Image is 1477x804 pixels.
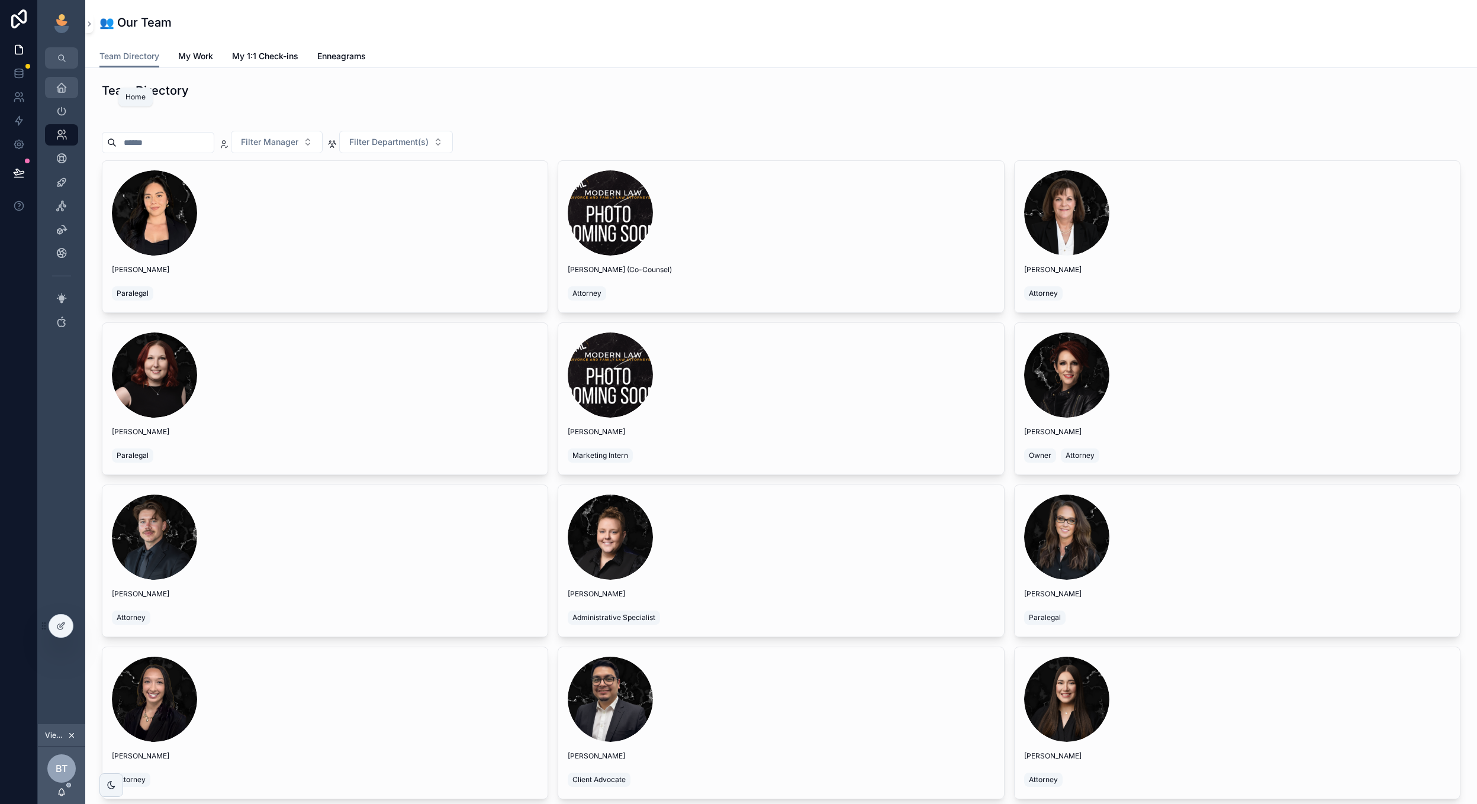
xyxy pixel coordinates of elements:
[1024,427,1450,437] span: [PERSON_NAME]
[339,131,453,153] button: Select Button
[572,613,655,622] span: Administrative Specialist
[99,46,159,68] a: Team Directory
[102,647,548,799] a: [PERSON_NAME]Attorney
[232,50,298,62] span: My 1:1 Check-ins
[572,451,628,460] span: Marketing Intern
[38,69,85,348] div: scrollable content
[572,289,601,298] span: Attorney
[112,589,538,599] span: [PERSON_NAME]
[558,485,1004,637] a: [PERSON_NAME]Administrative Specialist
[1014,322,1460,475] a: [PERSON_NAME]OwnerAttorney
[178,50,213,62] span: My Work
[112,427,538,437] span: [PERSON_NAME]
[1014,160,1460,313] a: [PERSON_NAME]Attorney
[568,427,994,437] span: [PERSON_NAME]
[349,136,429,148] span: Filter Department(s)
[231,131,323,153] button: Select Button
[572,775,626,784] span: Client Advocate
[1066,451,1095,460] span: Attorney
[112,265,538,275] span: [PERSON_NAME]
[56,761,67,776] span: BT
[558,160,1004,313] a: [PERSON_NAME] (Co-Counsel)Attorney
[1024,589,1450,599] span: [PERSON_NAME]
[1014,485,1460,637] a: [PERSON_NAME]Paralegal
[102,160,548,313] a: [PERSON_NAME]Paralegal
[1024,265,1450,275] span: [PERSON_NAME]
[568,589,994,599] span: [PERSON_NAME]
[117,613,146,622] span: Attorney
[1014,647,1460,799] a: [PERSON_NAME]Attorney
[117,289,149,298] span: Paralegal
[126,92,146,102] div: Home
[45,731,65,740] span: Viewing as [PERSON_NAME]
[558,647,1004,799] a: [PERSON_NAME]Client Advocate
[178,46,213,69] a: My Work
[232,46,298,69] a: My 1:1 Check-ins
[1029,289,1058,298] span: Attorney
[112,751,538,761] span: [PERSON_NAME]
[102,322,548,475] a: [PERSON_NAME]Paralegal
[1029,613,1061,622] span: Paralegal
[102,485,548,637] a: [PERSON_NAME]Attorney
[117,775,146,784] span: Attorney
[317,46,366,69] a: Enneagrams
[1024,751,1450,761] span: [PERSON_NAME]
[99,14,172,31] h1: 👥 Our Team
[241,136,298,148] span: Filter Manager
[558,322,1004,475] a: [PERSON_NAME]Marketing Intern
[568,751,994,761] span: [PERSON_NAME]
[317,50,366,62] span: Enneagrams
[568,265,994,275] span: [PERSON_NAME] (Co-Counsel)
[102,82,189,99] h1: Team Directory
[1029,451,1051,460] span: Owner
[99,50,159,62] span: Team Directory
[1029,775,1058,784] span: Attorney
[52,14,71,33] img: App logo
[117,451,149,460] span: Paralegal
